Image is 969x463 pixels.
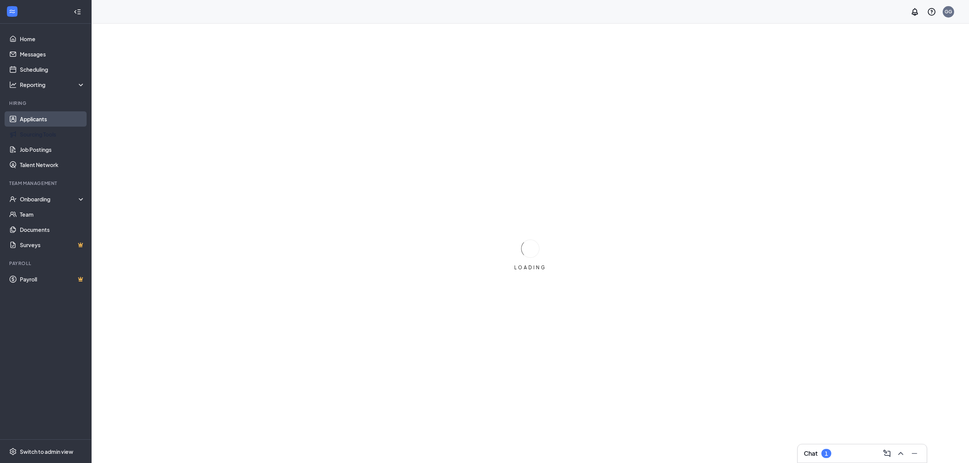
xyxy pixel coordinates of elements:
svg: ChevronUp [896,449,905,458]
div: GG [945,8,952,15]
div: LOADING [511,264,549,271]
a: Sourcing Tools [20,127,85,142]
svg: UserCheck [9,195,17,203]
a: Scheduling [20,62,85,77]
button: Minimize [908,447,921,460]
a: Talent Network [20,157,85,172]
div: Switch to admin view [20,448,73,455]
svg: Minimize [910,449,919,458]
a: Home [20,31,85,47]
svg: WorkstreamLogo [8,8,16,15]
a: Documents [20,222,85,237]
div: Team Management [9,180,84,186]
a: SurveysCrown [20,237,85,252]
svg: Notifications [910,7,919,16]
a: Team [20,207,85,222]
svg: Collapse [74,8,81,16]
a: PayrollCrown [20,272,85,287]
button: ComposeMessage [881,447,893,460]
svg: Settings [9,448,17,455]
div: Hiring [9,100,84,106]
div: Reporting [20,81,85,88]
svg: ComposeMessage [882,449,892,458]
div: 1 [825,450,828,457]
a: Messages [20,47,85,62]
a: Applicants [20,111,85,127]
div: Payroll [9,260,84,267]
h3: Chat [804,449,818,458]
div: Onboarding [20,195,79,203]
svg: QuestionInfo [927,7,936,16]
svg: Analysis [9,81,17,88]
a: Job Postings [20,142,85,157]
button: ChevronUp [895,447,907,460]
